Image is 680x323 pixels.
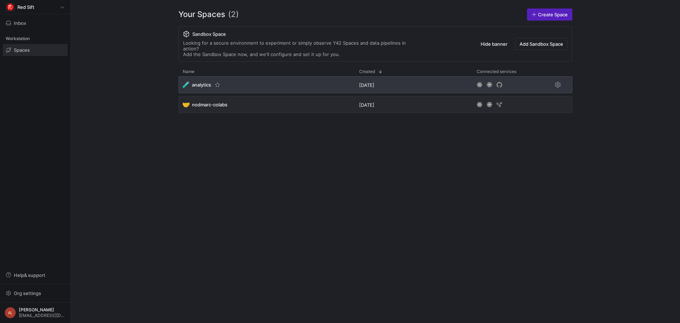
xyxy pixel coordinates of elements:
[3,33,68,44] div: Workstation
[183,69,194,74] span: Name
[476,38,512,50] button: Hide banner
[359,102,374,108] span: [DATE]
[3,44,68,56] a: Spaces
[538,12,568,17] span: Create Space
[3,17,68,29] button: Inbox
[19,307,66,312] span: [PERSON_NAME]
[19,313,66,318] span: [EMAIL_ADDRESS][DOMAIN_NAME]
[515,38,568,50] button: Add Sandbox Space
[3,287,68,299] button: Org settings
[3,291,68,297] a: Org settings
[14,20,26,26] span: Inbox
[183,101,189,108] span: 🤝
[192,82,211,88] span: analytics
[178,96,572,116] div: Press SPACE to select this row.
[3,305,68,320] button: AL[PERSON_NAME][EMAIL_ADDRESS][DOMAIN_NAME]
[477,69,516,74] span: Connected services
[178,9,225,21] span: Your Spaces
[3,269,68,281] button: Help& support
[14,290,41,296] span: Org settings
[14,47,30,53] span: Spaces
[183,40,420,57] div: Looking for a secure environment to experiment or simply observe Y42 Spaces and data pipelines in...
[359,82,374,88] span: [DATE]
[228,9,239,21] span: (2)
[192,31,226,37] span: Sandbox Space
[14,272,45,278] span: Help & support
[183,82,189,88] span: 🧪
[5,307,16,318] div: AL
[481,41,508,47] span: Hide banner
[520,41,563,47] span: Add Sandbox Space
[178,76,572,96] div: Press SPACE to select this row.
[7,4,14,11] img: https://storage.googleapis.com/y42-prod-data-exchange/images/C0c2ZRu8XU2mQEXUlKrTCN4i0dD3czfOt8UZ...
[17,4,34,10] span: Red Sift
[527,9,572,21] a: Create Space
[192,102,227,107] span: nodmarc-colabs
[359,69,375,74] span: Created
